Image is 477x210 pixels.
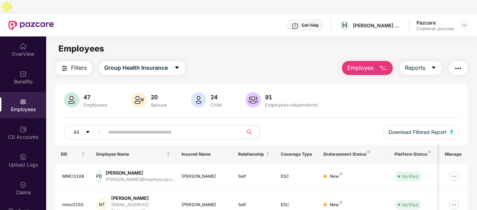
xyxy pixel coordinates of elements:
span: Employee Name [96,151,165,157]
div: Get Help [301,22,319,28]
div: [PERSON_NAME] AGROTECH SOLUTIONS PRIVATE LIMITED [353,22,402,29]
th: Relationship [233,145,275,164]
div: Pazcare [417,19,454,26]
th: Manage [439,145,468,164]
img: svg+xml;base64,PHN2ZyBpZD0iRHJvcGRvd24tMzJ4MzIiIHhtbG5zPSJodHRwOi8vd3d3LnczLm9yZy8yMDAwL3N2ZyIgd2... [462,22,467,28]
img: svg+xml;base64,PHN2ZyBpZD0iSGVscC0zMngzMiIgeG1sbnM9Imh0dHA6Ly93d3cudzMub3JnLzIwMDAvc3ZnIiB3aWR0aD... [292,22,299,29]
span: Relationship [238,151,264,157]
span: H [342,21,347,29]
span: EID [61,151,80,157]
div: Customer_success [417,26,454,32]
img: New Pazcare Logo [8,21,54,30]
th: Employee Name [91,145,176,164]
img: manageButton [448,171,460,182]
th: EID [55,145,91,164]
